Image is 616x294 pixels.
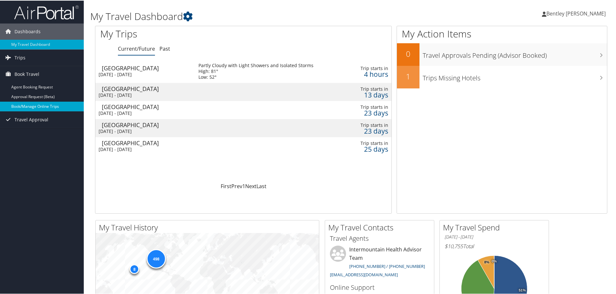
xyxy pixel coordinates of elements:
h6: [DATE] - [DATE] [445,233,544,239]
div: Trip starts in [356,86,388,91]
div: Partly Cloudy with Light Showers and Isolated Storms [198,62,313,68]
div: 23 days [356,127,388,133]
tspan: 0% [492,259,497,263]
div: 25 days [356,146,388,151]
span: Bentley [PERSON_NAME] [546,9,606,16]
div: [DATE] - [DATE] [99,146,189,152]
div: 4 hours [356,71,388,76]
div: [GEOGRAPHIC_DATA] [102,65,192,70]
span: Trips [14,49,25,65]
h2: My Travel Contacts [328,221,434,232]
div: [GEOGRAPHIC_DATA] [102,139,192,145]
div: Trip starts in [356,104,388,109]
div: Trip starts in [356,140,388,146]
h3: Trips Missing Hotels [423,70,607,82]
h1: My Trips [100,26,263,40]
a: Next [245,182,256,189]
h2: My Travel Spend [443,221,549,232]
h1: My Travel Dashboard [90,9,438,23]
tspan: 51% [519,288,526,292]
a: Past [159,45,170,52]
a: [PHONE_NUMBER] / [PHONE_NUMBER] [349,263,425,269]
li: Intermountain Health Advisor Team [327,245,432,279]
h2: My Travel History [99,221,319,232]
span: Dashboards [14,23,41,39]
div: 13 days [356,91,388,97]
div: Low: 52° [198,74,313,79]
a: First [221,182,231,189]
h1: My Action Items [397,26,607,40]
div: 498 [146,248,166,268]
h6: Total [445,242,544,249]
a: Current/Future [118,45,155,52]
div: [DATE] - [DATE] [99,92,189,97]
span: Book Travel [14,66,39,82]
h3: Travel Agents [330,233,429,242]
a: 0Travel Approvals Pending (Advisor Booked) [397,43,607,65]
span: Travel Approval [14,111,48,127]
div: 23 days [356,109,388,115]
h3: Travel Approvals Pending (Advisor Booked) [423,47,607,59]
h2: 1 [397,70,419,81]
a: 1Trips Missing Hotels [397,65,607,88]
div: 8 [130,264,139,273]
h3: Online Support [330,282,429,291]
a: [EMAIL_ADDRESS][DOMAIN_NAME] [330,271,398,277]
tspan: 8% [484,260,489,264]
div: [DATE] - [DATE] [99,110,189,116]
a: Last [256,182,266,189]
a: Bentley [PERSON_NAME] [542,3,612,23]
div: Trip starts in [356,65,388,71]
a: 1 [242,182,245,189]
div: [DATE] - [DATE] [99,128,189,134]
div: [GEOGRAPHIC_DATA] [102,85,192,91]
div: [GEOGRAPHIC_DATA] [102,103,192,109]
div: [DATE] - [DATE] [99,71,189,77]
div: Trip starts in [356,122,388,127]
span: $10,755 [445,242,463,249]
h2: 0 [397,48,419,59]
img: airportal-logo.png [14,4,79,19]
div: [GEOGRAPHIC_DATA] [102,121,192,127]
a: Prev [231,182,242,189]
div: High: 81° [198,68,313,74]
